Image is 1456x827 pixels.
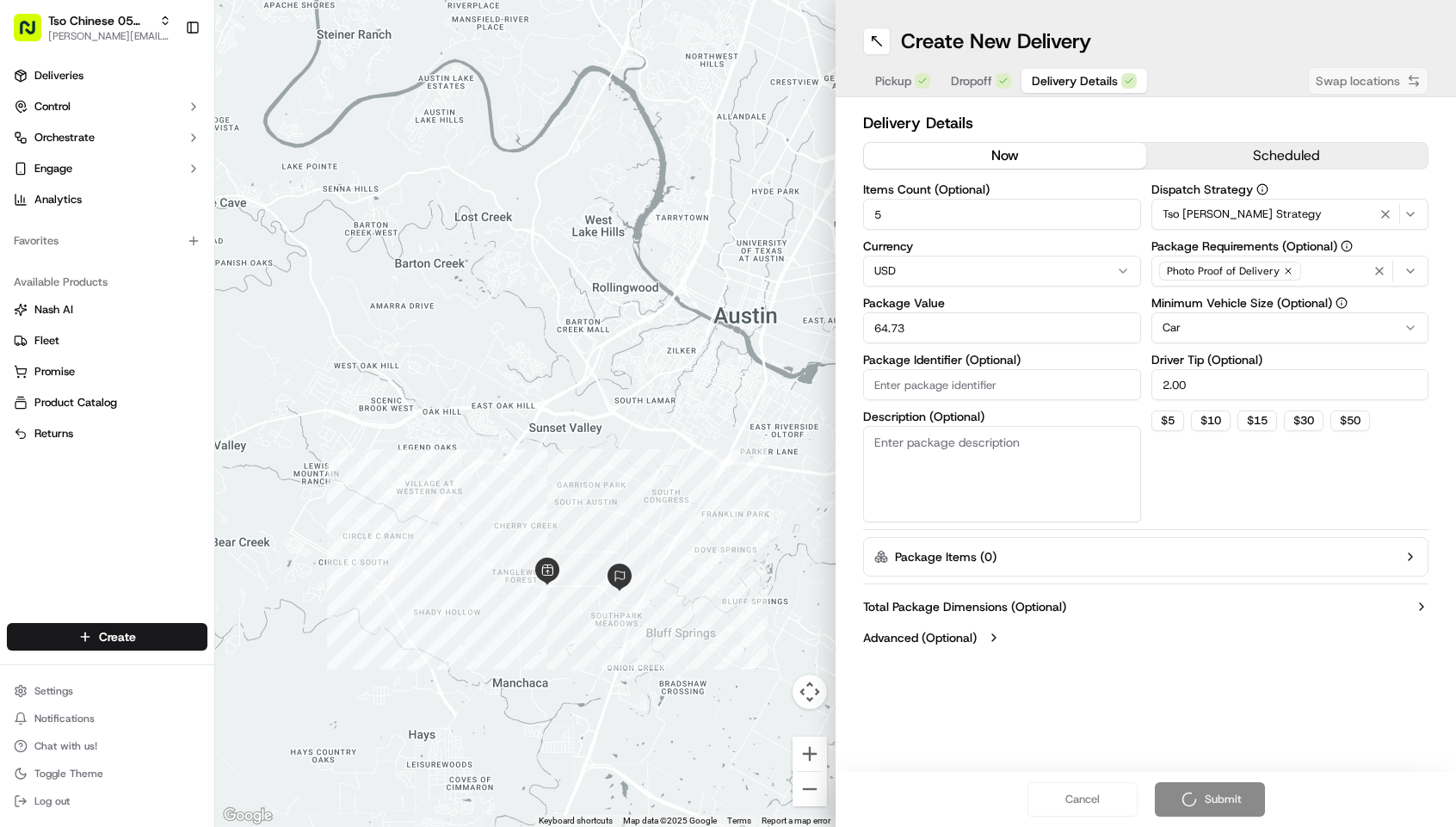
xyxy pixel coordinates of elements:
[793,675,827,709] button: Map camera controls
[48,12,152,29] button: Tso Chinese 05 [PERSON_NAME]
[7,124,207,151] button: Orchestrate
[7,62,207,89] a: Deliveries
[863,629,977,646] label: Advanced (Optional)
[121,291,208,305] a: Powered byPylon
[863,410,1141,423] label: Description (Optional)
[34,426,73,441] span: Returns
[1151,240,1429,252] label: Package Requirements (Optional)
[163,250,276,267] span: API Documentation
[34,192,82,207] span: Analytics
[7,358,207,386] button: Promise
[1191,410,1231,431] button: $10
[7,679,207,703] button: Settings
[34,68,83,83] span: Deliveries
[14,395,201,410] a: Product Catalog
[1151,410,1184,431] button: $5
[7,296,207,324] button: Nash AI
[34,99,71,114] span: Control
[1151,183,1429,195] label: Dispatch Strategy
[59,164,282,182] div: Start new chat
[863,598,1428,615] button: Total Package Dimensions (Optional)
[1146,143,1428,169] button: scheduled
[1167,264,1280,278] span: Photo Proof of Delivery
[7,789,207,813] button: Log out
[34,739,97,753] span: Chat with us!
[7,762,207,786] button: Toggle Theme
[1032,72,1118,89] span: Delivery Details
[1341,240,1353,252] button: Package Requirements (Optional)
[14,302,201,318] a: Nash AI
[293,170,313,190] button: Start new chat
[14,364,201,380] a: Promise
[7,389,207,417] button: Product Catalog
[875,72,911,89] span: Pickup
[10,243,139,274] a: 📗Knowledge Base
[7,707,207,731] button: Notifications
[145,251,159,265] div: 💻
[34,684,73,698] span: Settings
[623,816,717,825] span: Map data ©2025 Google
[1284,410,1323,431] button: $30
[7,227,207,255] div: Favorites
[139,243,283,274] a: 💻API Documentation
[793,737,827,771] button: Zoom in
[171,292,208,305] span: Pylon
[1151,369,1429,400] input: Enter driver tip amount
[7,155,207,182] button: Engage
[863,537,1428,577] button: Package Items (0)
[1163,207,1322,222] span: Tso [PERSON_NAME] Strategy
[863,183,1141,195] label: Items Count (Optional)
[762,816,830,825] a: Report a map error
[219,805,276,827] a: Open this area in Google Maps (opens a new window)
[34,130,95,145] span: Orchestrate
[34,161,72,176] span: Engage
[14,426,201,441] a: Returns
[863,598,1066,615] label: Total Package Dimensions (Optional)
[34,333,59,349] span: Fleet
[1336,297,1348,309] button: Minimum Vehicle Size (Optional)
[863,240,1141,252] label: Currency
[863,629,1428,646] button: Advanced (Optional)
[17,69,313,96] p: Welcome 👋
[34,250,132,267] span: Knowledge Base
[1256,183,1268,195] button: Dispatch Strategy
[863,354,1141,366] label: Package Identifier (Optional)
[7,268,207,296] div: Available Products
[34,302,73,318] span: Nash AI
[863,297,1141,309] label: Package Value
[1151,199,1429,230] button: Tso [PERSON_NAME] Strategy
[7,734,207,758] button: Chat with us!
[7,186,207,213] a: Analytics
[1151,256,1429,287] button: Photo Proof of Delivery
[59,182,218,195] div: We're available if you need us!
[1330,410,1370,431] button: $50
[219,805,276,827] img: Google
[17,251,31,265] div: 📗
[99,628,136,645] span: Create
[17,164,48,195] img: 1736555255976-a54dd68f-1ca7-489b-9aae-adbdc363a1c4
[863,312,1141,343] input: Enter package value
[951,72,992,89] span: Dropoff
[7,93,207,120] button: Control
[34,364,75,380] span: Promise
[48,29,171,43] button: [PERSON_NAME][EMAIL_ADDRESS][DOMAIN_NAME]
[1237,410,1277,431] button: $15
[793,772,827,806] button: Zoom out
[7,7,178,48] button: Tso Chinese 05 [PERSON_NAME][PERSON_NAME][EMAIL_ADDRESS][DOMAIN_NAME]
[901,28,1091,55] h1: Create New Delivery
[864,143,1146,169] button: now
[7,623,207,651] button: Create
[14,333,201,349] a: Fleet
[7,327,207,355] button: Fleet
[34,712,95,725] span: Notifications
[727,816,751,825] a: Terms (opens in new tab)
[1151,354,1429,366] label: Driver Tip (Optional)
[17,17,52,52] img: Nash
[45,111,310,129] input: Got a question? Start typing here...
[539,815,613,827] button: Keyboard shortcuts
[895,548,996,565] label: Package Items ( 0 )
[1151,297,1429,309] label: Minimum Vehicle Size (Optional)
[7,420,207,447] button: Returns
